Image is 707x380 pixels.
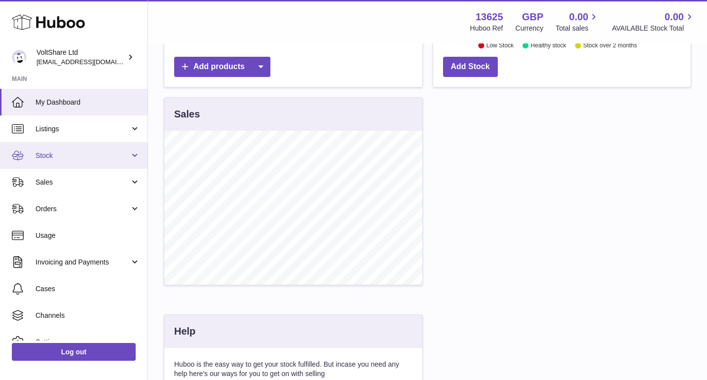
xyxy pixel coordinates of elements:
[36,98,140,107] span: My Dashboard
[36,204,130,214] span: Orders
[612,24,695,33] span: AVAILABLE Stock Total
[569,10,589,24] span: 0.00
[36,231,140,240] span: Usage
[12,50,27,65] img: info@voltshare.co.uk
[486,42,514,49] text: Low Stock
[174,57,270,77] a: Add products
[12,343,136,361] a: Log out
[37,48,125,67] div: VoltShare Ltd
[556,24,599,33] span: Total sales
[174,325,195,338] h3: Help
[36,124,130,134] span: Listings
[665,10,684,24] span: 0.00
[530,42,566,49] text: Healthy stock
[36,311,140,320] span: Channels
[37,58,145,66] span: [EMAIL_ADDRESS][DOMAIN_NAME]
[36,338,140,347] span: Settings
[612,10,695,33] a: 0.00 AVAILABLE Stock Total
[443,57,498,77] a: Add Stock
[556,10,599,33] a: 0.00 Total sales
[583,42,637,49] text: Stock over 2 months
[36,178,130,187] span: Sales
[36,151,130,160] span: Stock
[522,10,543,24] strong: GBP
[36,258,130,267] span: Invoicing and Payments
[174,360,412,379] p: Huboo is the easy way to get your stock fulfilled. But incase you need any help here's our ways f...
[470,24,503,33] div: Huboo Ref
[476,10,503,24] strong: 13625
[174,108,200,121] h3: Sales
[516,24,544,33] div: Currency
[36,284,140,294] span: Cases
